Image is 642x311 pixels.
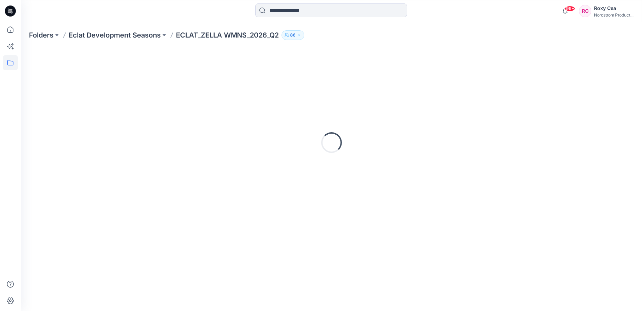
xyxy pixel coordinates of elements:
[282,30,304,40] button: 86
[290,31,296,39] p: 86
[565,6,575,11] span: 99+
[579,5,591,17] div: RC
[69,30,161,40] a: Eclat Development Seasons
[594,12,633,18] div: Nordstrom Product...
[176,30,279,40] p: ECLAT_ZELLA WMNS_2026_Q2
[594,4,633,12] div: Roxy Cea
[29,30,53,40] a: Folders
